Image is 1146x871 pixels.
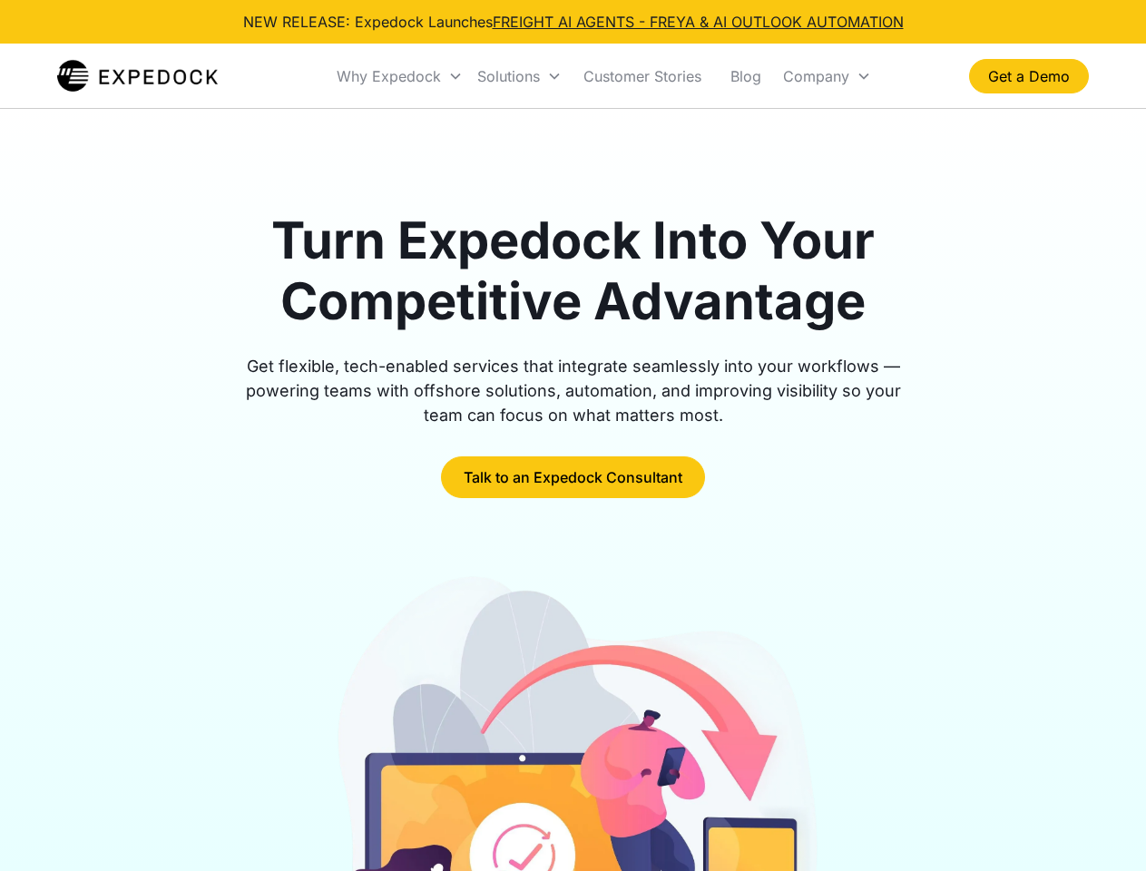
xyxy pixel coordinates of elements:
[470,45,569,107] div: Solutions
[441,456,705,498] a: Talk to an Expedock Consultant
[225,354,922,427] div: Get flexible, tech-enabled services that integrate seamlessly into your workflows — powering team...
[969,59,1089,93] a: Get a Demo
[493,13,904,31] a: FREIGHT AI AGENTS - FREYA & AI OUTLOOK AUTOMATION
[569,45,716,107] a: Customer Stories
[57,58,218,94] img: Expedock Logo
[337,67,441,85] div: Why Expedock
[57,58,218,94] a: home
[225,210,922,332] h1: Turn Expedock Into Your Competitive Advantage
[1055,784,1146,871] iframe: Chat Widget
[243,11,904,33] div: NEW RELEASE: Expedock Launches
[329,45,470,107] div: Why Expedock
[716,45,776,107] a: Blog
[776,45,878,107] div: Company
[783,67,849,85] div: Company
[477,67,540,85] div: Solutions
